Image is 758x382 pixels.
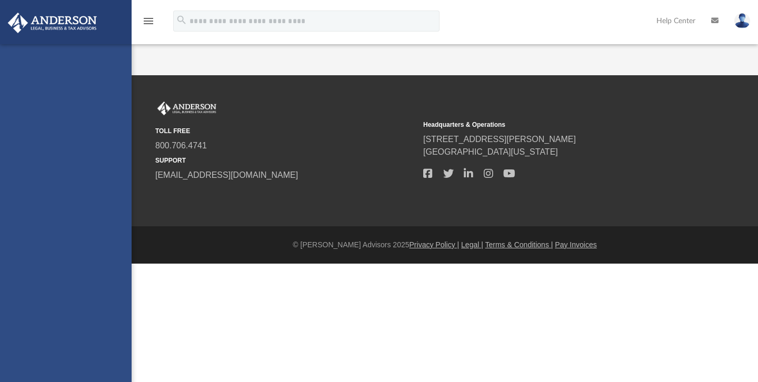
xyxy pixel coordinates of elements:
a: [STREET_ADDRESS][PERSON_NAME] [423,135,576,144]
img: User Pic [734,13,750,28]
small: TOLL FREE [155,126,416,136]
a: Terms & Conditions | [485,240,553,249]
i: menu [142,15,155,27]
a: Privacy Policy | [410,240,460,249]
a: [EMAIL_ADDRESS][DOMAIN_NAME] [155,170,298,179]
a: 800.706.4741 [155,141,207,150]
img: Anderson Advisors Platinum Portal [155,102,218,115]
a: menu [142,20,155,27]
small: SUPPORT [155,156,416,165]
small: Headquarters & Operations [423,120,684,129]
a: Legal | [461,240,483,249]
a: Pay Invoices [555,240,596,249]
i: search [176,14,187,26]
div: © [PERSON_NAME] Advisors 2025 [132,239,758,250]
a: [GEOGRAPHIC_DATA][US_STATE] [423,147,558,156]
img: Anderson Advisors Platinum Portal [5,13,100,33]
